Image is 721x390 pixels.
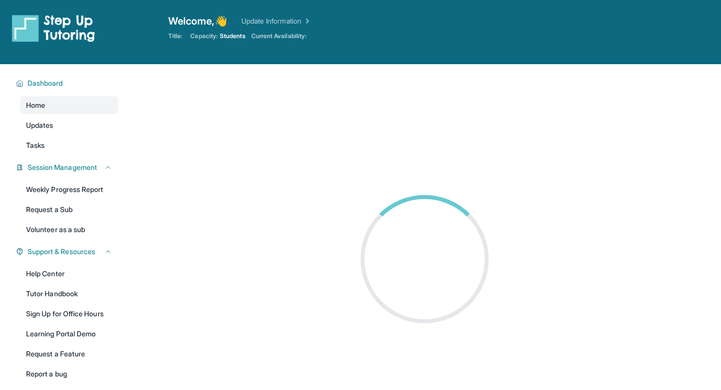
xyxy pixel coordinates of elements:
[24,162,112,172] button: Session Management
[20,136,118,154] a: Tasks
[24,247,112,257] button: Support & Resources
[26,140,45,150] span: Tasks
[220,32,245,40] span: Students
[190,32,218,40] span: Capacity:
[26,120,54,130] span: Updates
[20,221,118,239] a: Volunteer as a sub
[20,180,118,199] a: Weekly Progress Report
[20,116,118,134] a: Updates
[241,16,311,26] a: Update Information
[20,265,118,283] a: Help Center
[168,14,227,28] span: Welcome, 👋
[20,305,118,323] a: Sign Up for Office Hours
[12,14,95,42] img: logo
[20,325,118,343] a: Learning Portal Demo
[28,162,97,172] span: Session Management
[251,32,306,40] span: Current Availability:
[28,247,95,257] span: Support & Resources
[20,201,118,219] a: Request a Sub
[26,100,45,110] span: Home
[28,78,63,88] span: Dashboard
[20,96,118,114] a: Home
[168,32,182,40] span: Title:
[20,365,118,383] a: Report a bug
[24,78,112,88] button: Dashboard
[20,345,118,363] a: Request a Feature
[301,16,311,26] img: Chevron Right
[20,285,118,303] a: Tutor Handbook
